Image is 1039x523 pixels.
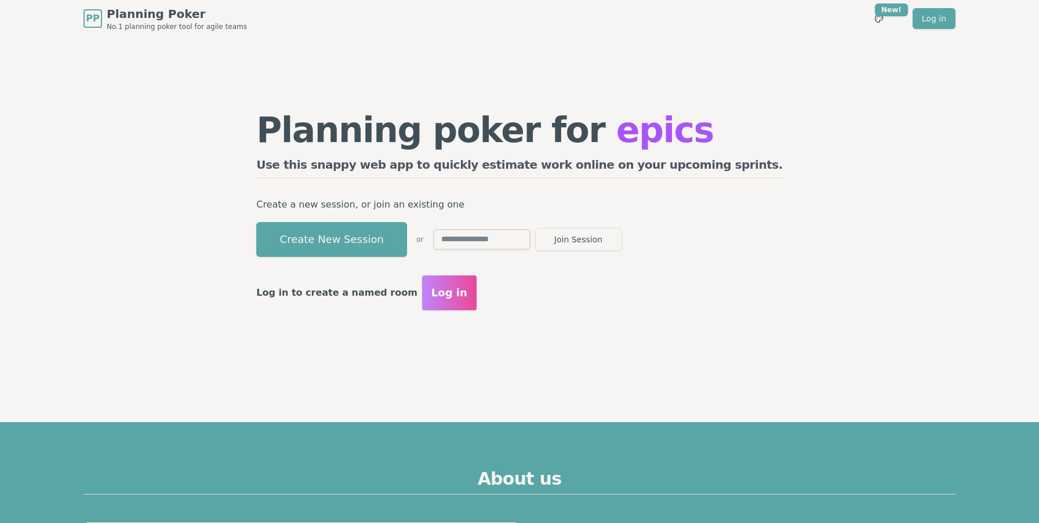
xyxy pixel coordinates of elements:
h1: Planning poker for [256,112,783,147]
a: PPPlanning PokerNo.1 planning poker tool for agile teams [83,6,247,31]
button: Log in [422,275,477,310]
span: epics [616,110,714,150]
h2: Use this snappy web app to quickly estimate work online on your upcoming sprints. [256,157,783,178]
button: Join Session [535,228,622,251]
h2: About us [83,468,956,495]
p: Log in to create a named room [256,285,417,301]
div: New! [875,3,908,16]
span: Planning Poker [107,6,247,22]
button: New! [869,8,889,29]
span: or [416,235,423,244]
span: No.1 planning poker tool for agile teams [107,22,247,31]
span: PP [86,12,99,26]
span: Log in [431,285,467,301]
p: Create a new session, or join an existing one [256,197,783,213]
button: Create New Session [256,222,407,257]
a: Log in [913,8,956,29]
